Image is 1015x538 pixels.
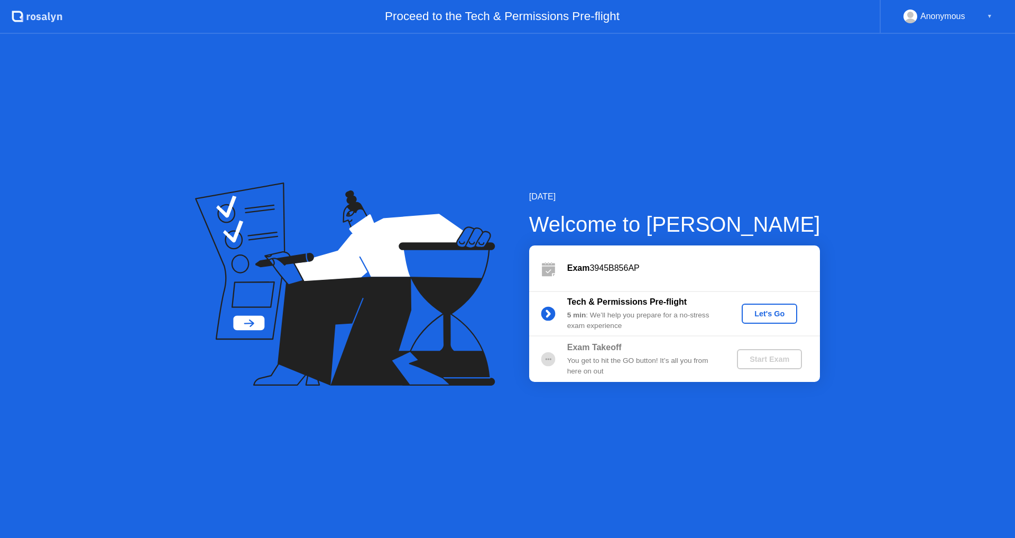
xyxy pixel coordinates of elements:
div: Start Exam [741,355,798,363]
div: [DATE] [529,190,820,203]
div: Anonymous [920,10,965,23]
b: Exam Takeoff [567,343,622,352]
div: 3945B856AP [567,262,820,275]
button: Start Exam [737,349,802,369]
div: Let's Go [746,309,793,318]
button: Let's Go [742,304,797,324]
b: 5 min [567,311,586,319]
b: Tech & Permissions Pre-flight [567,297,687,306]
b: Exam [567,263,590,272]
div: ▼ [987,10,992,23]
div: Welcome to [PERSON_NAME] [529,208,820,240]
div: : We’ll help you prepare for a no-stress exam experience [567,310,719,332]
div: You get to hit the GO button! It’s all you from here on out [567,355,719,377]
